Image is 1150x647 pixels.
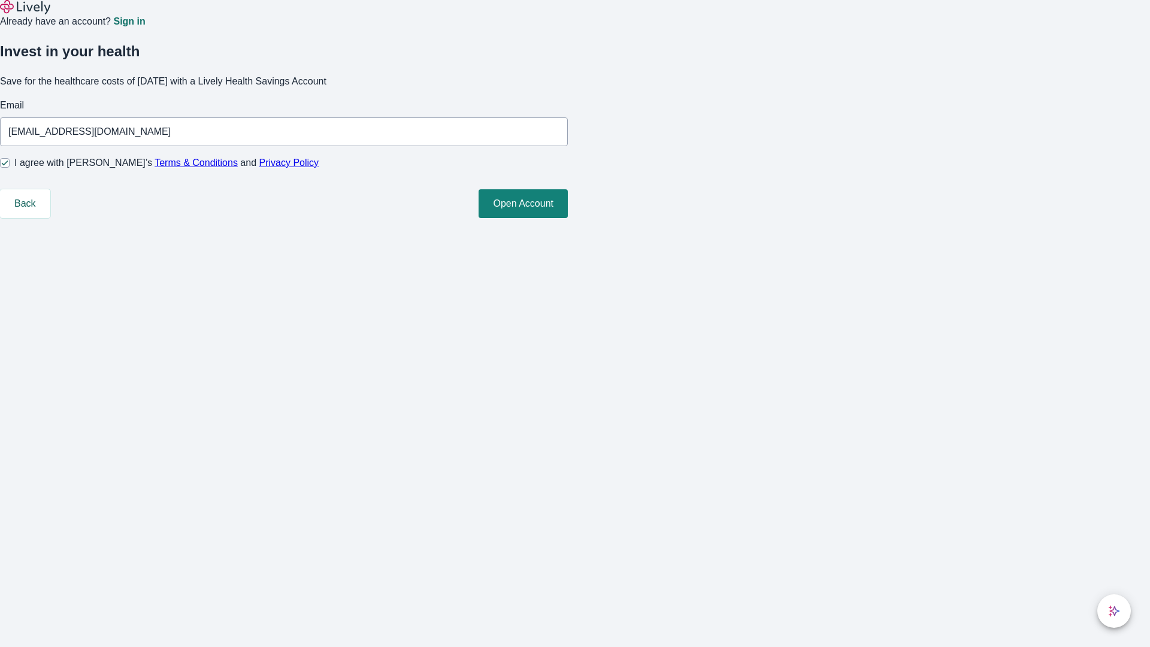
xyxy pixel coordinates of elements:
svg: Lively AI Assistant [1108,605,1120,617]
span: I agree with [PERSON_NAME]’s and [14,156,319,170]
a: Sign in [113,17,145,26]
a: Terms & Conditions [155,158,238,168]
a: Privacy Policy [259,158,319,168]
button: Open Account [479,189,568,218]
button: chat [1097,594,1131,628]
